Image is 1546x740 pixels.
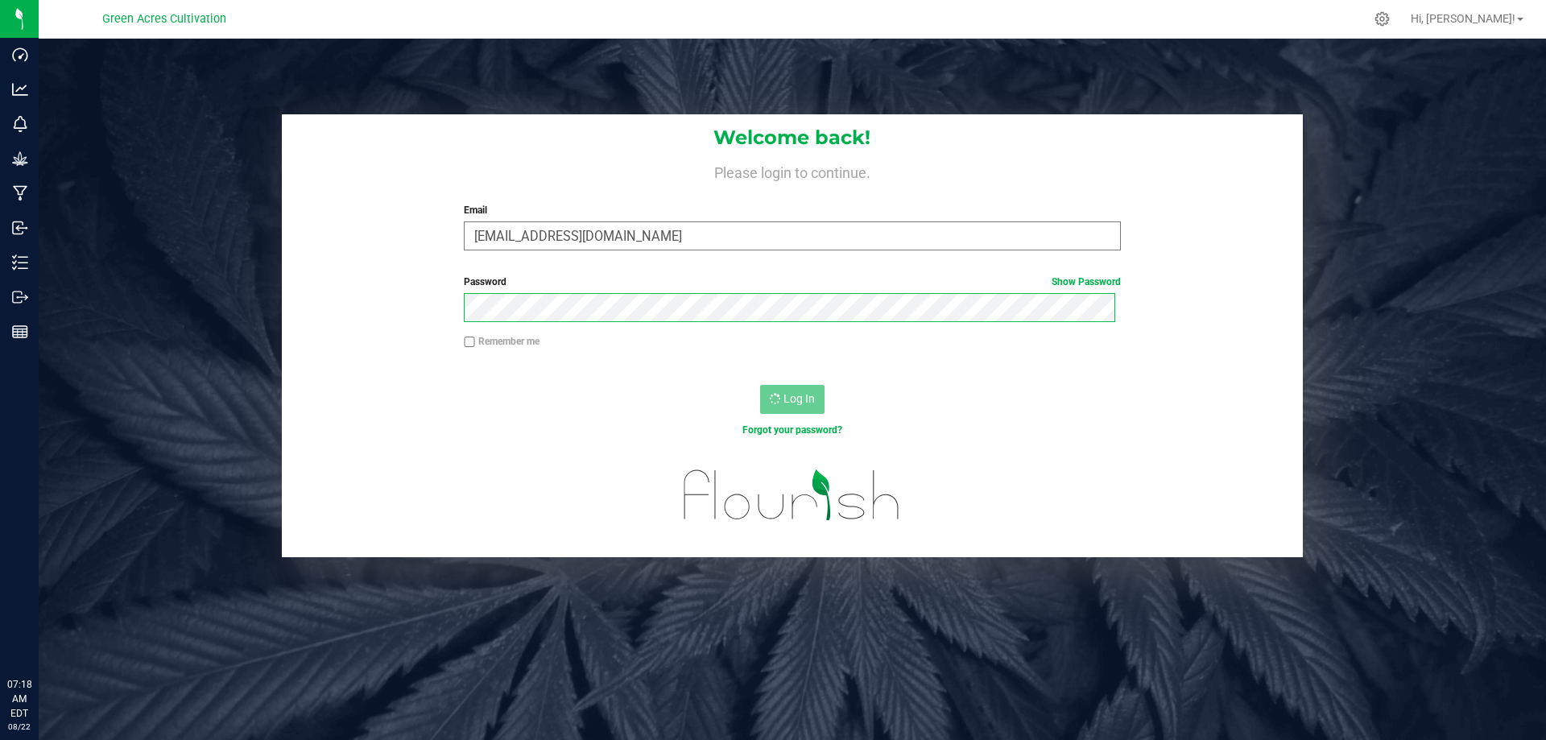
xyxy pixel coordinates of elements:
[464,337,475,348] input: Remember me
[12,324,28,340] inline-svg: Reports
[464,203,1120,217] label: Email
[7,721,31,733] p: 08/22
[12,47,28,63] inline-svg: Dashboard
[464,276,506,287] span: Password
[742,424,842,436] a: Forgot your password?
[664,454,920,536] img: flourish_logo.svg
[12,185,28,201] inline-svg: Manufacturing
[783,392,815,405] span: Log In
[464,334,539,349] label: Remember me
[12,116,28,132] inline-svg: Monitoring
[1372,11,1392,27] div: Manage settings
[760,385,825,414] button: Log In
[282,127,1303,148] h1: Welcome back!
[1411,12,1515,25] span: Hi, [PERSON_NAME]!
[12,151,28,167] inline-svg: Grow
[7,677,31,721] p: 07:18 AM EDT
[102,12,226,26] span: Green Acres Cultivation
[12,254,28,271] inline-svg: Inventory
[12,289,28,305] inline-svg: Outbound
[282,161,1303,180] h4: Please login to continue.
[12,81,28,97] inline-svg: Analytics
[1052,276,1121,287] a: Show Password
[12,220,28,236] inline-svg: Inbound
